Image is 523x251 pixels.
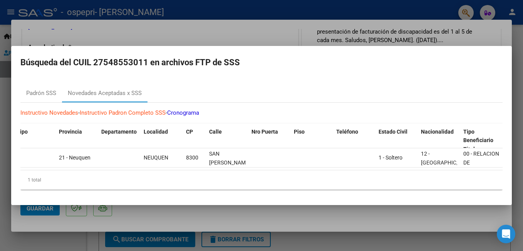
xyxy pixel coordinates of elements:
span: Teléfono [336,129,358,135]
div: SAN [PERSON_NAME] 237 [209,149,245,166]
datatable-header-cell: Localidad [141,124,183,158]
div: 8300 [186,153,203,162]
a: Instructivo Padron Completo SSS [80,109,166,116]
datatable-header-cell: Nacionalidad [418,124,460,158]
div: Open Intercom Messenger [497,225,515,243]
span: 12 - [GEOGRAPHIC_DATA] [421,151,473,166]
datatable-header-cell: Calle [206,124,248,158]
datatable-header-cell: Departamento [98,124,141,158]
span: Nacionalidad [421,129,454,135]
span: CP [186,129,193,135]
div: Padrón SSS [26,89,56,98]
datatable-header-cell: Piso [291,124,333,158]
datatable-header-cell: Teléfono [333,124,375,158]
span: Localidad [144,129,168,135]
span: Nro Puerta [251,129,278,135]
h2: Búsqueda del CUIL 27548553011 en archivos FTP de SSS [20,55,503,70]
datatable-header-cell: Estado Civil [375,124,418,158]
datatable-header-cell: Provincia [56,124,98,158]
a: Cronograma [167,109,199,116]
span: Calle [209,129,222,135]
div: 1 total [20,170,503,190]
span: Tipo Beneficiario Titular [463,129,493,153]
span: Estado Civil [379,129,407,135]
datatable-header-cell: Nro Puerta [248,124,291,158]
p: - - [20,109,503,117]
span: Departamento [101,129,137,135]
span: Provincia [59,129,82,135]
a: Instructivo Novedades [20,109,78,116]
span: 1 - Soltero [379,154,402,161]
span: 00 - RELACION DE DEPENDENCIA [463,151,499,175]
datatable-header-cell: Tipo Beneficiario Titular [460,124,503,158]
span: Piso [294,129,305,135]
datatable-header-cell: CP [183,124,206,158]
div: NEUQUEN [144,153,180,162]
div: Novedades Aceptadas x SSS [68,89,142,98]
span: 21 - Neuquen [59,154,91,161]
